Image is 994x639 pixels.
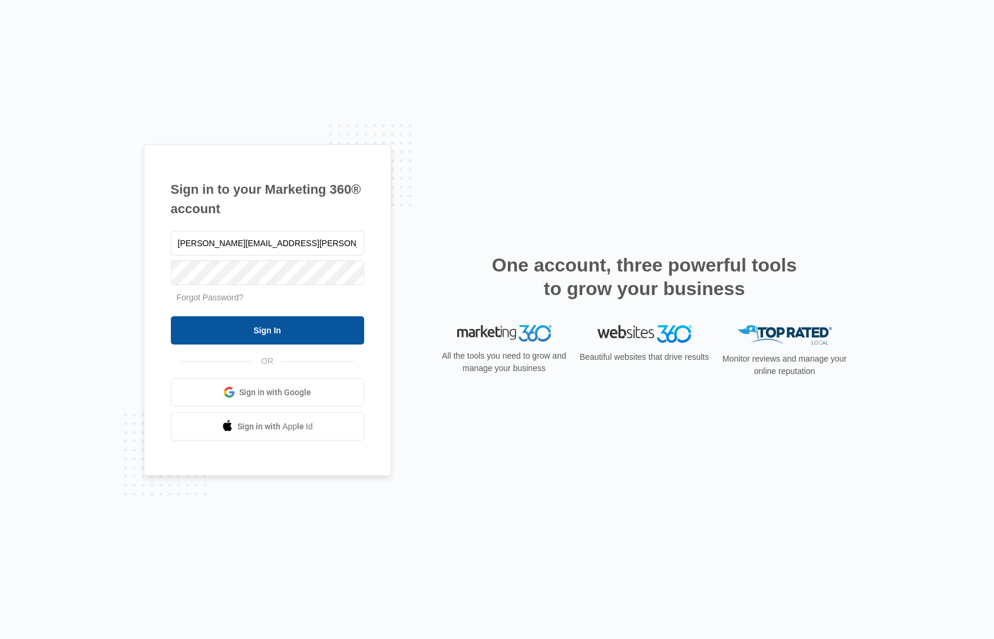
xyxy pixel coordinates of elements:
[457,325,552,342] img: Marketing 360
[488,253,801,300] h2: One account, three powerful tools to grow your business
[171,412,364,441] a: Sign in with Apple Id
[597,325,692,342] img: Websites 360
[738,325,832,345] img: Top Rated Local
[237,421,313,433] span: Sign in with Apple Id
[171,316,364,345] input: Sign In
[253,355,282,367] span: OR
[177,293,244,302] a: Forgot Password?
[171,378,364,406] a: Sign in with Google
[239,386,311,399] span: Sign in with Google
[719,353,851,378] p: Monitor reviews and manage your online reputation
[171,231,364,256] input: Email
[579,351,711,363] p: Beautiful websites that drive results
[438,350,570,375] p: All the tools you need to grow and manage your business
[171,180,364,218] h1: Sign in to your Marketing 360® account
